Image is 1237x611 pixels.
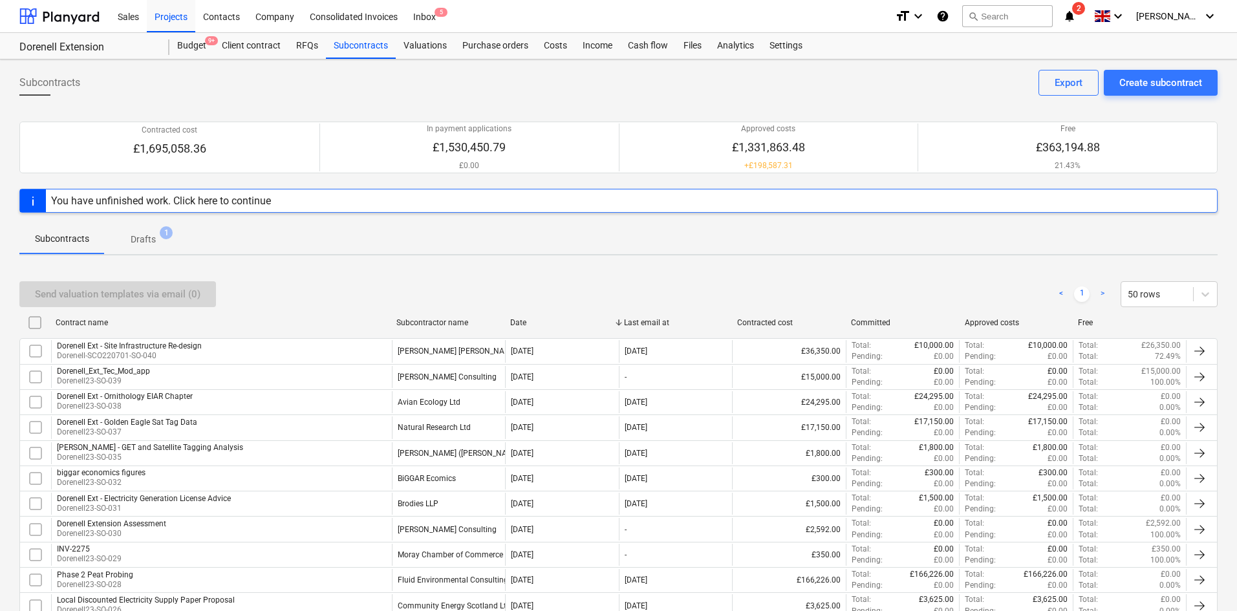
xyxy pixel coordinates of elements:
a: Cash flow [620,33,676,59]
i: keyboard_arrow_down [910,8,926,24]
p: £24,295.00 [1028,391,1068,402]
div: Dorenell_Ext_Tec_Mod_app [57,367,150,376]
a: Page 1 is your current page [1074,286,1090,302]
span: 2 [1072,2,1085,15]
div: £350.00 [732,544,846,566]
div: Brodies LLP [398,499,438,508]
span: 1 [160,226,173,239]
div: Pell Frischmann [398,347,517,356]
p: £0.00 [1161,467,1181,478]
div: £1,800.00 [732,442,846,464]
p: Total : [965,416,984,427]
div: [DATE] [511,499,533,508]
p: 0.00% [1159,478,1181,489]
p: Total : [965,467,984,478]
a: Subcontracts [326,33,396,59]
div: You have unfinished work. Click here to continue [51,195,271,207]
p: Total : [1079,402,1098,413]
p: £0.00 [1161,594,1181,605]
p: £166,226.00 [910,569,954,580]
a: Next page [1095,286,1110,302]
p: Total : [1079,544,1098,555]
p: Dorenell23-SO-038 [57,401,193,412]
p: Dorenell23-SO-031 [57,503,231,514]
p: £0.00 [1161,569,1181,580]
div: £36,350.00 [732,340,846,362]
p: Dorenell23-SO-030 [57,528,166,539]
span: [PERSON_NAME] [1136,11,1201,21]
p: £363,194.88 [1036,140,1100,155]
div: [DATE] [511,423,533,432]
p: Pending : [852,530,883,541]
p: Approved costs [732,123,805,134]
div: [DATE] [511,398,533,407]
p: 0.00% [1159,504,1181,515]
div: Client contract [214,33,288,59]
p: Dorenell23-SO-028 [57,579,133,590]
p: £0.00 [934,402,954,413]
p: Total : [1079,594,1098,605]
p: Total : [1079,493,1098,504]
div: BiGGAR Ecomics [398,474,456,483]
p: £2,592.00 [1146,518,1181,529]
p: £1,530,450.79 [427,140,511,155]
div: Blake Clough Consulting [398,372,497,381]
p: Total : [852,493,871,504]
div: Dorenell Extension Assessment [57,519,166,528]
p: £0.00 [1048,351,1068,362]
p: Pending : [965,453,996,464]
div: Fluid Environmental Consulting [398,575,508,584]
div: - [625,550,627,559]
div: [DATE] [625,398,647,407]
p: Dorenell23-SO-039 [57,376,150,387]
a: Files [676,33,709,59]
p: Total : [1079,569,1098,580]
p: Total : [852,569,871,580]
a: Analytics [709,33,762,59]
p: £0.00 [934,366,954,377]
p: £0.00 [934,555,954,566]
p: £0.00 [1048,453,1068,464]
p: £15,000.00 [1141,366,1181,377]
p: £0.00 [1048,518,1068,529]
i: keyboard_arrow_down [1202,8,1218,24]
div: [PERSON_NAME] - GET and Satellite Tagging Analysis [57,443,243,452]
p: £0.00 [1048,555,1068,566]
span: 5 [435,8,447,17]
div: Dorenell Ext - Site Infrastructure Re-design [57,341,202,350]
p: £300.00 [925,467,954,478]
p: Pending : [965,351,996,362]
p: £0.00 [934,478,954,489]
div: [DATE] [625,601,647,610]
span: search [968,11,978,21]
p: £300.00 [1038,467,1068,478]
p: Total : [965,366,984,377]
div: Contracted cost [737,318,841,327]
button: Create subcontract [1104,70,1218,96]
p: £0.00 [934,377,954,388]
p: £3,625.00 [1033,594,1068,605]
div: Dorenell Ext - Ornithology EIAR Chapter [57,392,193,401]
div: [DATE] [511,372,533,381]
i: format_size [895,8,910,24]
div: Phase 2 Peat Probing [57,570,133,579]
div: [DATE] [625,347,647,356]
a: Settings [762,33,810,59]
iframe: Chat Widget [1172,549,1237,611]
p: Total : [1079,530,1098,541]
p: Pending : [852,555,883,566]
p: 100.00% [1150,377,1181,388]
div: £15,000.00 [732,366,846,388]
p: £0.00 [1048,402,1068,413]
i: notifications [1063,8,1076,24]
p: Total : [852,544,871,555]
p: Total : [852,366,871,377]
p: Pending : [852,402,883,413]
p: £0.00 [934,530,954,541]
a: RFQs [288,33,326,59]
a: Income [575,33,620,59]
p: £0.00 [934,351,954,362]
